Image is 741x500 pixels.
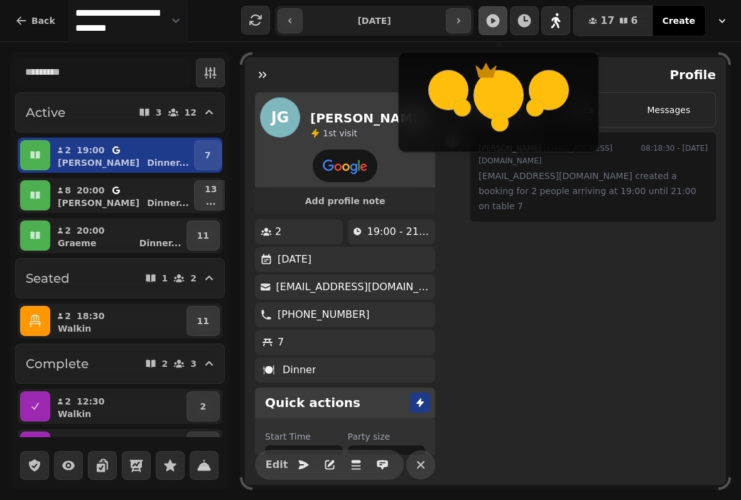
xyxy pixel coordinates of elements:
button: Active312 [15,92,225,133]
p: 7 [278,335,284,350]
p: Dinner ... [147,156,189,169]
button: Seated12 [15,258,225,298]
p: 18:30 [77,310,105,322]
p: [PERSON_NAME] [58,197,139,209]
p: Dinner [283,362,316,378]
span: 6 [631,16,638,26]
p: 2 [200,400,207,413]
span: 1 [323,128,328,138]
p: 2 [275,224,281,239]
p: 20:00 [77,224,105,237]
p: 2 [64,395,72,408]
button: 13... [194,180,227,210]
p: 11 [197,229,209,242]
p: 14:15 [77,435,105,448]
label: Start Time [265,430,343,443]
p: 2 [64,310,72,322]
p: [DATE] [278,252,311,267]
p: Dinner ... [147,197,189,209]
button: Add profile note [260,193,430,209]
button: 176 [573,6,652,36]
span: Edit [269,460,284,470]
p: 12:30 [77,395,105,408]
p: 2 [190,274,197,283]
p: [PHONE_NUMBER] [278,307,370,322]
span: 17 [600,16,614,26]
p: 12 [185,108,197,117]
span: JG [271,110,289,125]
span: Back [31,16,55,25]
p: 20:00 [77,184,105,197]
p: ... [205,195,217,208]
button: Create [652,6,705,36]
p: 3 [156,108,162,117]
span: Create [663,16,695,25]
p: 1 [162,274,168,283]
button: 218:30Walkin [53,306,184,336]
h2: Seated [26,269,70,287]
p: 8 [64,184,72,197]
p: [EMAIL_ADDRESS][DOMAIN_NAME] [276,280,431,295]
button: 11 [187,306,220,336]
span: Add profile note [270,197,420,205]
button: 11 [187,220,220,251]
p: Walkin [58,408,91,420]
span: st [328,128,339,138]
p: 1 [64,435,72,448]
p: 19:00 - 21:00 [367,224,430,239]
p: 13 [205,183,217,195]
button: 114:15 [53,432,184,462]
button: 820:00[PERSON_NAME]Dinner... [53,180,192,210]
p: 19:00 [77,144,105,156]
h2: Quick actions [265,394,360,411]
button: 7 [194,140,222,170]
p: Dinner ... [139,237,181,249]
button: 212:30Walkin [53,391,184,421]
h2: [PERSON_NAME] [310,109,427,127]
p: [PERSON_NAME] [58,156,139,169]
button: 219:00[PERSON_NAME]Dinner... [53,140,192,170]
p: 2 [64,144,72,156]
p: 2 [162,359,168,368]
button: 220:00GraemeDinner... [53,220,184,251]
h2: Active [26,104,65,121]
button: Messages [625,95,713,124]
h2: Profile [664,66,716,84]
button: Complete23 [15,344,225,384]
button: 2 [187,391,220,421]
p: visit [323,127,357,139]
p: Walkin [58,322,91,335]
p: 2 [64,224,72,237]
h2: Complete [26,355,89,372]
button: Edit [264,452,289,477]
time: 08:18:30 - [DATE] [641,141,708,168]
p: 3 [190,359,197,368]
p: 11 [197,315,209,327]
p: [EMAIL_ADDRESS][DOMAIN_NAME] created a booking for 2 people arriving at 19:00 until 21:00 on table 7 [479,168,708,214]
p: 7 [205,149,211,161]
p: 🍽️ [262,362,275,378]
p: Graeme [58,237,96,249]
label: Party size [348,430,426,443]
